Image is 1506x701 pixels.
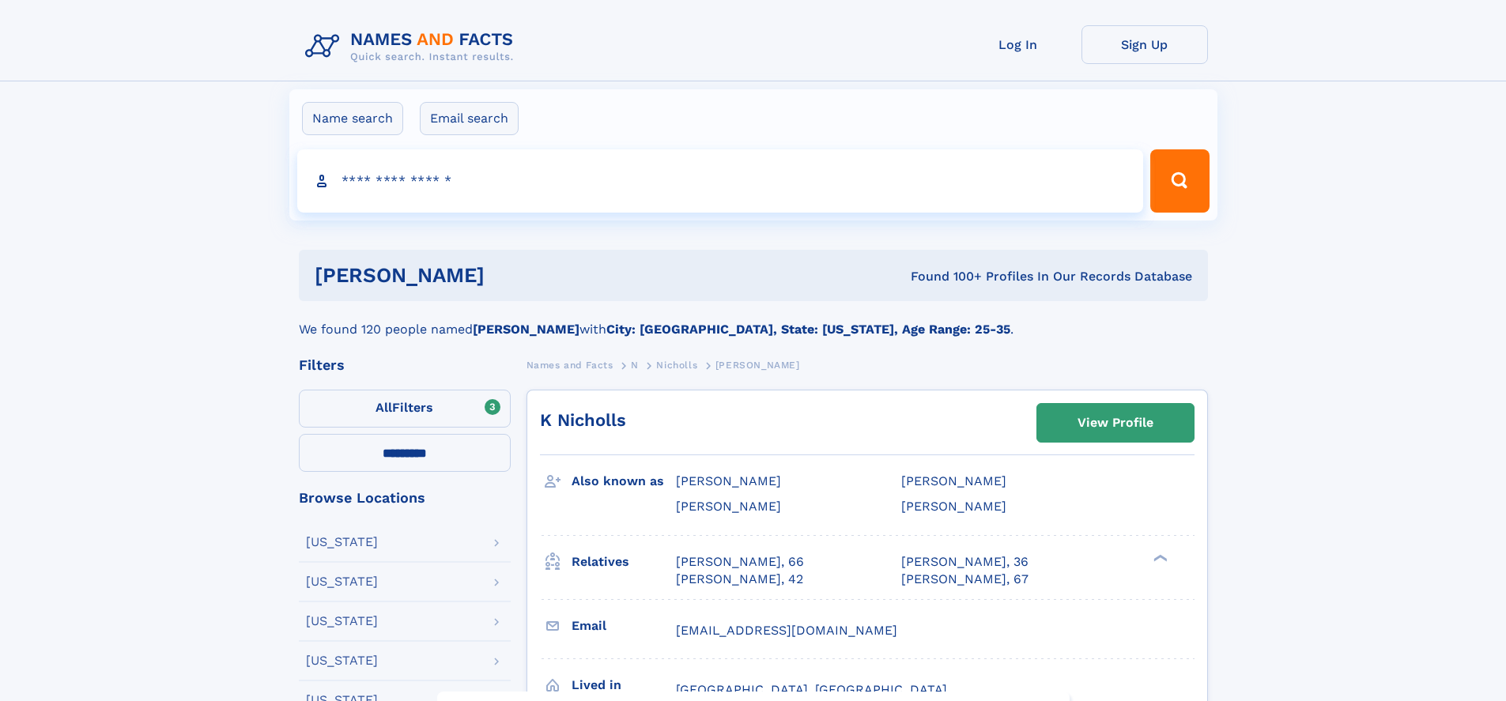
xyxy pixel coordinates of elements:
a: Sign Up [1081,25,1208,64]
div: We found 120 people named with . [299,301,1208,339]
span: [EMAIL_ADDRESS][DOMAIN_NAME] [676,623,897,638]
div: ❯ [1149,552,1168,563]
div: Filters [299,358,511,372]
a: Log In [955,25,1081,64]
a: K Nicholls [540,410,626,430]
div: View Profile [1078,405,1153,441]
span: [PERSON_NAME] [676,499,781,514]
label: Filters [299,390,511,428]
h3: Relatives [572,548,676,575]
div: Found 100+ Profiles In Our Records Database [697,268,1192,285]
b: City: [GEOGRAPHIC_DATA], State: [US_STATE], Age Range: 25-35 [606,322,1010,337]
a: [PERSON_NAME], 36 [901,553,1029,571]
span: [GEOGRAPHIC_DATA], [GEOGRAPHIC_DATA] [676,682,947,697]
img: Logo Names and Facts [299,25,527,68]
div: Browse Locations [299,491,511,505]
span: [PERSON_NAME] [901,499,1006,514]
span: Nicholls [656,360,697,371]
span: All [376,400,392,415]
div: [US_STATE] [306,654,378,667]
span: [PERSON_NAME] [901,473,1006,488]
button: Search Button [1150,149,1209,213]
div: [US_STATE] [306,615,378,628]
b: [PERSON_NAME] [473,322,579,337]
a: [PERSON_NAME], 67 [901,571,1029,588]
label: Email search [420,102,519,135]
span: [PERSON_NAME] [676,473,781,488]
input: search input [297,149,1144,213]
span: N [631,360,639,371]
a: Nicholls [656,355,697,375]
a: [PERSON_NAME], 42 [676,571,803,588]
h1: [PERSON_NAME] [315,266,698,285]
h3: Also known as [572,468,676,495]
div: [US_STATE] [306,536,378,548]
span: [PERSON_NAME] [715,360,800,371]
label: Name search [302,102,403,135]
a: [PERSON_NAME], 66 [676,553,804,571]
div: [US_STATE] [306,575,378,588]
h3: Lived in [572,672,676,699]
a: View Profile [1037,404,1194,442]
h3: Email [572,612,676,639]
a: Names and Facts [527,355,613,375]
a: N [631,355,639,375]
